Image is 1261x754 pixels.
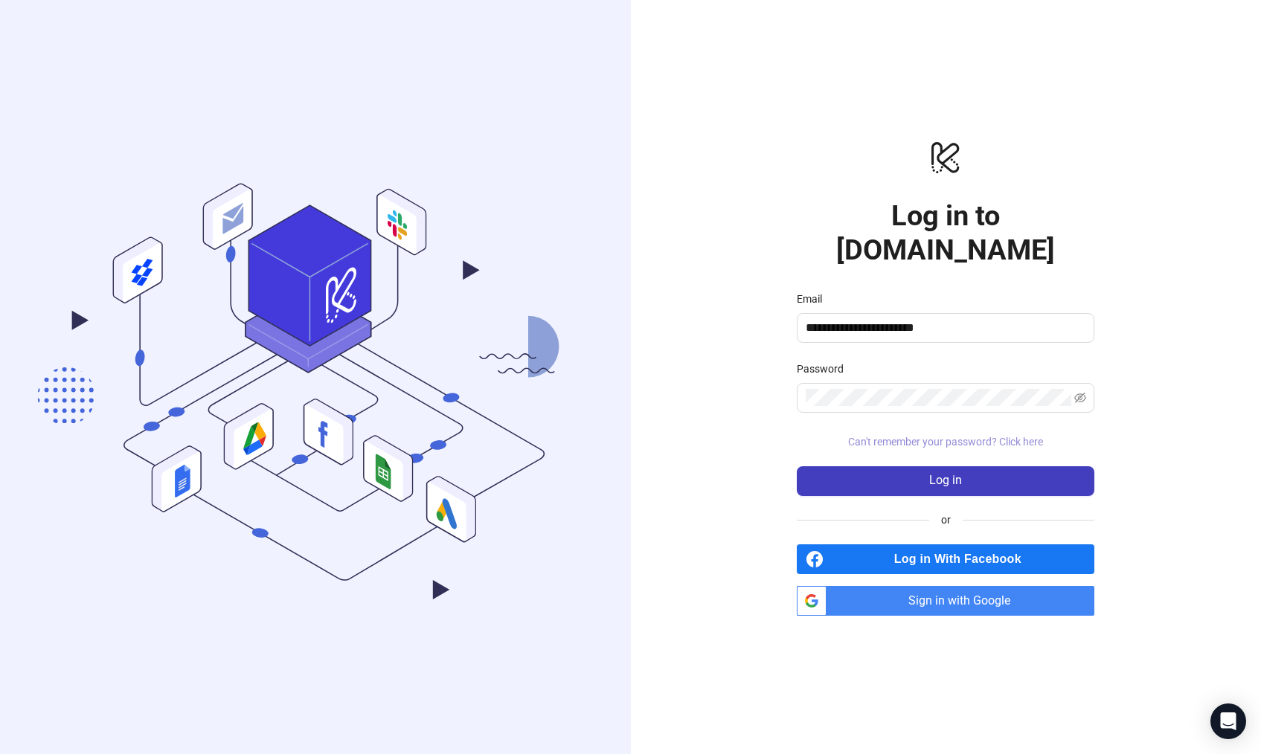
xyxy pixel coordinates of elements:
span: Can't remember your password? Click here [848,436,1043,448]
button: Can't remember your password? Click here [797,431,1094,454]
input: Email [806,319,1082,337]
input: Password [806,389,1071,407]
a: Log in With Facebook [797,544,1094,574]
span: Log in [929,474,962,487]
div: Open Intercom Messenger [1210,703,1246,739]
label: Email [797,291,832,307]
a: Can't remember your password? Click here [797,436,1094,448]
span: eye-invisible [1074,392,1086,404]
label: Password [797,361,853,377]
span: Sign in with Google [832,586,1094,616]
span: Log in With Facebook [830,544,1094,574]
button: Log in [797,466,1094,496]
span: or [929,512,963,528]
h1: Log in to [DOMAIN_NAME] [797,199,1094,267]
a: Sign in with Google [797,586,1094,616]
